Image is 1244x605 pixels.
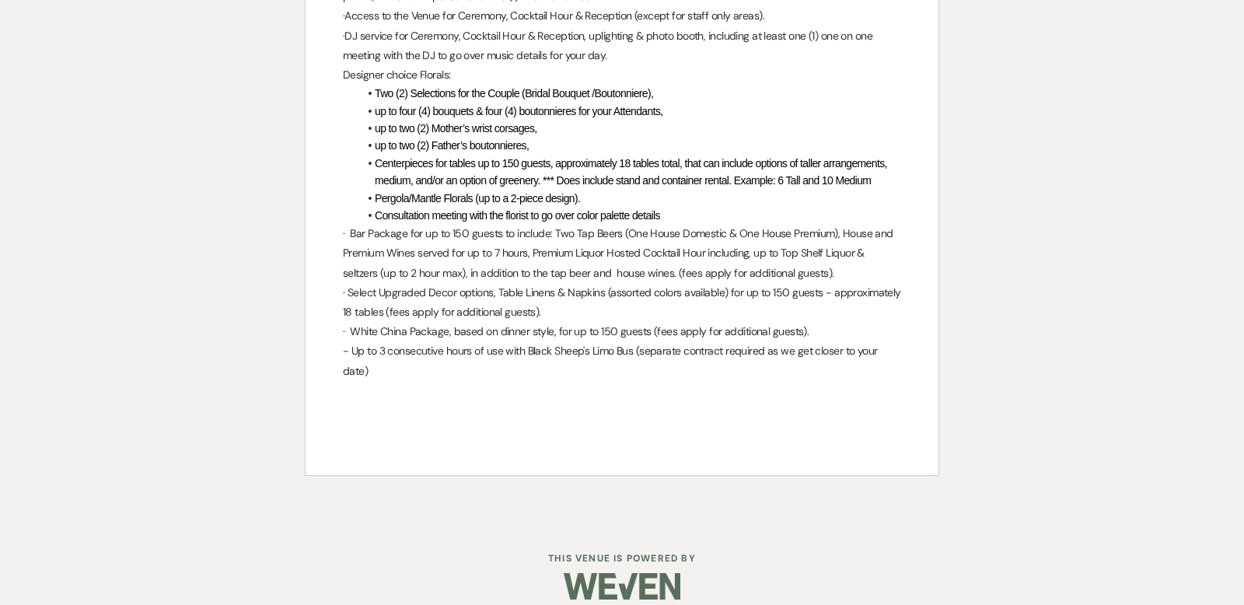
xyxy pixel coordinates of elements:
[343,322,901,341] p: · White China Package, based on dinner style, for up to 150 guests (fees apply for additional gue...
[343,65,901,85] p: Designer choice Florals:
[343,341,901,380] p: - Up to 3 consecutive hours of use with Black Sheep's Limo Bus (separate contract required as we ...
[375,192,580,205] span: Pergola/Mantle Florals (up to a 2-piece design).
[343,224,901,283] p: · Bar Package for up to 150 guests to include: Two Tap Beers (One House Domestic & One House Prem...
[375,139,529,152] span: up to two (2) Father’s boutonnieres,
[343,6,901,26] p: ·Access to the Venue for Ceremony, Cocktail Hour & Reception (except for staff only areas).
[375,122,537,135] span: up to two (2) Mother’s wrist corsages,
[343,26,901,65] p: ·DJ service for Ceremony, Cocktail Hour & Reception, uplighting & photo booth, including at least...
[375,87,653,100] span: Two (2) Selections for the Couple (Bridal Bouquet /Boutonniere),
[375,209,660,222] span: Consultation meeting with the florist to go over color palette details
[375,157,889,187] span: Centerpieces for tables up to 150 guests, approximately 18 tables total, that can include options...
[343,283,901,322] p: · Select Upgraded Decor options, Table Linens & Napkins (assorted colors available) for up to 150...
[375,105,663,117] span: up to four (4) bouquets & four (4) boutonnieres for your Attendants,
